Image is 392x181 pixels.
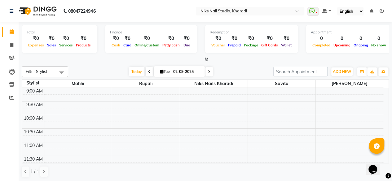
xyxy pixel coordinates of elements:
[112,80,180,88] span: Rupali
[26,69,47,74] span: Filter Stylist
[44,80,112,88] span: Mahhi
[227,43,242,47] span: Prepaid
[227,35,242,42] div: ₹0
[316,80,384,88] span: [PERSON_NAME]
[248,80,315,88] span: Savita
[110,43,122,47] span: Cash
[331,67,353,76] button: ADD NEW
[68,2,95,20] b: 08047224946
[370,43,388,47] span: No show
[122,35,133,42] div: ₹0
[27,35,46,42] div: ₹0
[352,35,370,42] div: 0
[280,35,293,42] div: ₹0
[311,35,332,42] div: 0
[332,43,352,47] span: Upcoming
[311,30,388,35] div: Appointment
[25,101,44,108] div: 9:30 AM
[23,129,44,135] div: 10:30 AM
[352,43,370,47] span: Ongoing
[180,80,248,88] span: Niks Nails Kharadi
[122,43,133,47] span: Card
[129,67,144,76] span: Today
[260,35,280,42] div: ₹0
[22,80,44,86] div: Stylist
[23,142,44,149] div: 11:00 AM
[370,35,388,42] div: 0
[110,30,192,35] div: Finance
[74,43,92,47] span: Products
[16,2,58,20] img: logo
[273,67,328,76] input: Search Appointment
[74,35,92,42] div: ₹0
[58,43,74,47] span: Services
[23,156,44,162] div: 11:30 AM
[260,43,280,47] span: Gift Cards
[210,43,227,47] span: Voucher
[159,69,171,74] span: Tue
[25,88,44,94] div: 9:00 AM
[110,35,122,42] div: ₹0
[182,43,192,47] span: Due
[133,43,161,47] span: Online/Custom
[27,43,46,47] span: Expenses
[332,35,352,42] div: 0
[161,35,181,42] div: ₹0
[46,35,58,42] div: ₹0
[242,43,260,47] span: Package
[58,35,74,42] div: ₹0
[181,35,192,42] div: ₹0
[161,43,181,47] span: Petty cash
[210,30,293,35] div: Redemption
[133,35,161,42] div: ₹0
[311,43,332,47] span: Completed
[46,43,58,47] span: Sales
[210,35,227,42] div: ₹0
[171,67,202,76] input: 2025-09-02
[242,35,260,42] div: ₹0
[30,168,39,175] span: 1 / 1
[333,69,351,74] span: ADD NEW
[366,156,386,175] iframe: chat widget
[23,115,44,122] div: 10:00 AM
[280,43,293,47] span: Wallet
[27,30,92,35] div: Total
